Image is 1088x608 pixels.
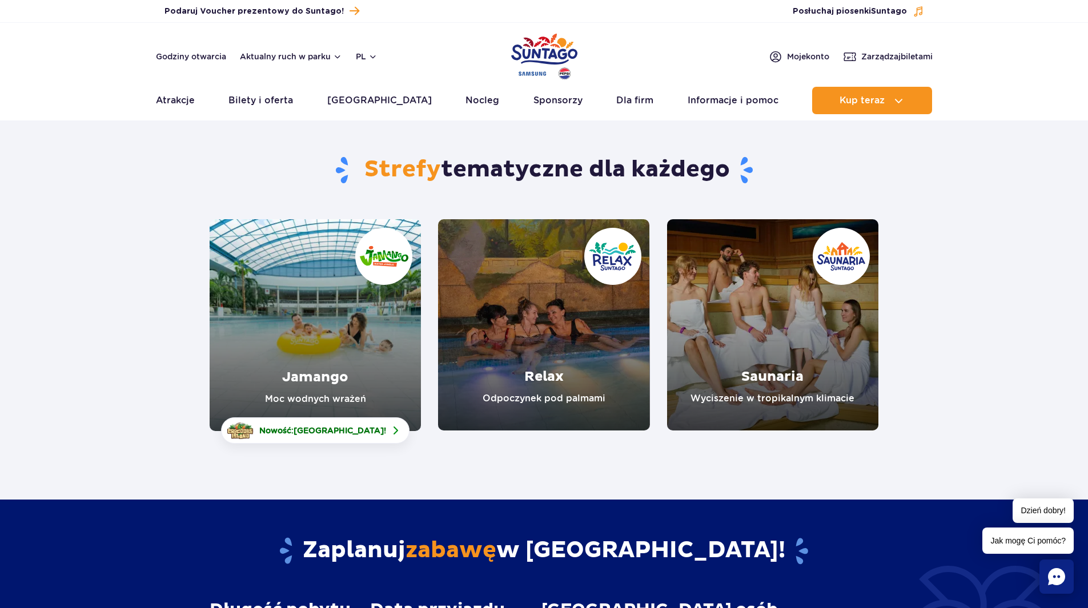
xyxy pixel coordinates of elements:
h1: tematyczne dla każdego [210,155,878,185]
a: Nowość:[GEOGRAPHIC_DATA]! [221,417,409,444]
span: Podaruj Voucher prezentowy do Suntago! [164,6,344,17]
span: Suntago [871,7,907,15]
span: Zarządzaj biletami [861,51,933,62]
a: Saunaria [667,219,878,430]
span: zabawę [406,536,496,565]
a: Podaruj Voucher prezentowy do Suntago! [164,3,359,19]
button: Kup teraz [812,87,932,114]
span: Dzień dobry! [1013,498,1074,523]
a: Sponsorzy [533,87,583,114]
a: Nocleg [465,87,499,114]
span: Posłuchaj piosenki [793,6,907,17]
button: pl [356,51,378,62]
a: Jamango [210,219,421,431]
a: Mojekonto [769,50,829,63]
a: Atrakcje [156,87,195,114]
a: Dla firm [616,87,653,114]
a: [GEOGRAPHIC_DATA] [327,87,432,114]
div: Chat [1039,559,1074,594]
span: Jak mogę Ci pomóc? [982,528,1074,554]
a: Informacje i pomoc [688,87,778,114]
button: Aktualny ruch w parku [240,52,342,61]
a: Relax [438,219,649,430]
h2: Zaplanuj w [GEOGRAPHIC_DATA]! [210,536,878,566]
a: Zarządzajbiletami [843,50,933,63]
a: Godziny otwarcia [156,51,226,62]
span: Moje konto [787,51,829,62]
span: Strefy [364,155,441,184]
a: Park of Poland [511,29,577,81]
span: Nowość: ! [259,425,386,436]
button: Posłuchaj piosenkiSuntago [793,6,924,17]
span: [GEOGRAPHIC_DATA] [294,426,384,435]
a: Bilety i oferta [228,87,293,114]
span: Kup teraz [840,95,885,106]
